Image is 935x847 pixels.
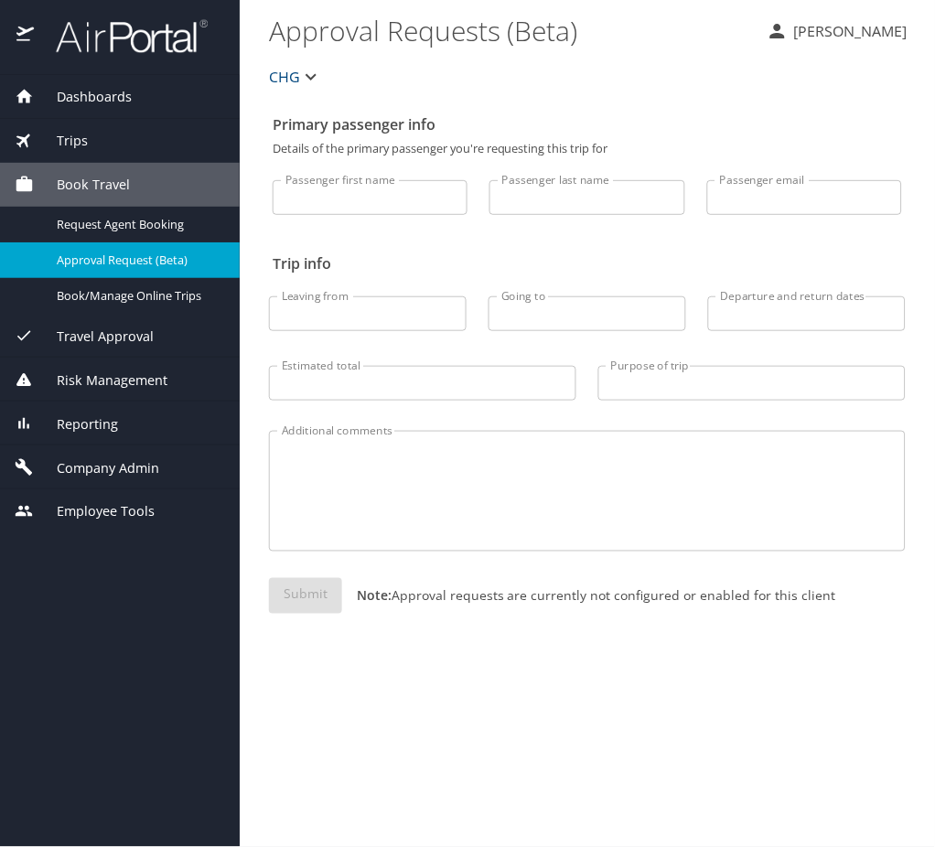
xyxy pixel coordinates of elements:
[34,458,159,478] span: Company Admin
[34,327,154,347] span: Travel Approval
[342,586,836,606] p: Approval requests are currently not configured or enabled for this client
[34,131,88,151] span: Trips
[357,587,392,605] strong: Note:
[759,15,915,48] button: [PERSON_NAME]
[57,287,218,305] span: Book/Manage Online Trips
[262,59,329,95] button: CHG
[273,143,902,155] p: Details of the primary passenger you're requesting this trip for
[16,18,36,54] img: icon-airportal.png
[34,414,118,434] span: Reporting
[34,502,155,522] span: Employee Tools
[57,252,218,269] span: Approval Request (Beta)
[36,18,208,54] img: airportal-logo.png
[789,20,908,42] p: [PERSON_NAME]
[269,64,300,90] span: CHG
[34,370,167,391] span: Risk Management
[57,216,218,233] span: Request Agent Booking
[34,87,132,107] span: Dashboards
[269,2,752,59] h1: Approval Requests (Beta)
[34,175,130,195] span: Book Travel
[273,110,902,139] h2: Primary passenger info
[273,249,902,278] h2: Trip info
